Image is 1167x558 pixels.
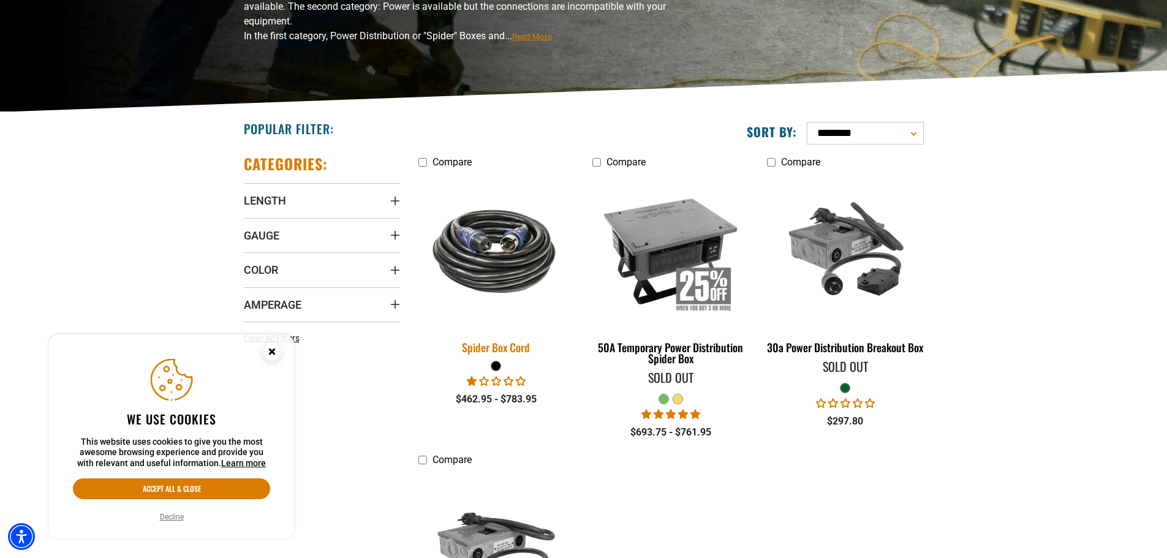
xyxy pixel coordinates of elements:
[244,252,400,287] summary: Color
[767,174,923,360] a: green 30a Power Distribution Breakout Box
[768,180,923,321] img: green
[781,156,820,168] span: Compare
[606,156,646,168] span: Compare
[244,333,300,343] span: Clear All Filters
[244,154,328,173] h2: Categories:
[432,156,472,168] span: Compare
[73,437,270,469] p: This website uses cookies to give you the most awesome browsing experience and provide you with r...
[244,263,278,277] span: Color
[8,523,35,550] div: Accessibility Menu
[816,398,875,409] span: 0.00 stars
[594,180,748,321] img: 50A Temporary Power Distribution Spider Box
[767,414,923,429] div: $297.80
[641,409,700,420] span: 5.00 stars
[244,218,400,252] summary: Gauge
[49,334,294,539] aside: Cookie Consent
[156,511,187,523] button: Decline
[747,124,797,140] label: Sort by:
[767,360,923,372] div: Sold Out
[432,454,472,466] span: Compare
[244,287,400,322] summary: Amperage
[244,298,301,312] span: Amperage
[592,371,749,383] div: Sold Out
[244,30,552,42] span: In the first category, Power Distribution or "Spider" Boxes and...
[512,32,552,41] span: Read More
[244,194,286,208] span: Length
[592,174,749,371] a: 50A Temporary Power Distribution Spider Box 50A Temporary Power Distribution Spider Box
[592,425,749,440] div: $693.75 - $761.95
[244,332,304,345] a: Clear All Filters
[767,342,923,353] div: 30a Power Distribution Breakout Box
[73,411,270,427] h2: We use cookies
[467,375,526,387] span: 1.00 stars
[244,121,334,137] h2: Popular Filter:
[418,392,575,407] div: $462.95 - $783.95
[73,478,270,499] button: Accept all & close
[418,174,575,360] a: black Spider Box Cord
[592,342,749,364] div: 50A Temporary Power Distribution Spider Box
[410,198,582,303] img: black
[244,183,400,217] summary: Length
[244,228,279,243] span: Gauge
[221,458,266,468] a: This website uses cookies to give you the most awesome browsing experience and provide you with r...
[250,334,294,372] button: Close this option
[418,342,575,353] div: Spider Box Cord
